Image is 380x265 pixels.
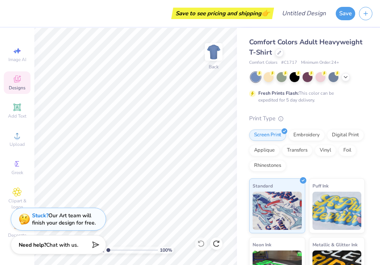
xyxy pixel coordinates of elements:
strong: Fresh Prints Flash: [258,90,299,96]
span: Chat with us. [46,241,78,249]
strong: Stuck? [32,212,48,219]
div: This color can be expedited for 5 day delivery. [258,90,352,103]
span: Comfort Colors Adult Heavyweight T-Shirt [249,37,362,57]
span: Puff Ink [312,182,328,190]
div: Digital Print [327,129,364,141]
span: # C1717 [281,60,297,66]
img: Puff Ink [312,192,362,230]
div: Screen Print [249,129,286,141]
span: Add Text [8,113,26,119]
span: Clipart & logos [4,198,31,210]
span: 100 % [160,247,172,254]
span: Greek [11,170,23,176]
span: Upload [10,141,25,147]
span: Image AI [8,57,26,63]
span: Neon Ink [253,241,271,249]
strong: Need help? [19,241,46,249]
div: Vinyl [315,145,336,156]
span: Comfort Colors [249,60,277,66]
div: Embroidery [288,129,325,141]
div: Our Art team will finish your design for free. [32,212,96,226]
span: Decorate [8,232,26,238]
img: Back [206,44,221,60]
span: Designs [9,85,26,91]
span: Standard [253,182,273,190]
img: Standard [253,192,302,230]
button: Save [336,7,355,20]
span: 👉 [261,8,270,18]
div: Transfers [282,145,312,156]
div: Rhinestones [249,160,286,171]
div: Back [209,63,219,70]
div: Applique [249,145,280,156]
span: Minimum Order: 24 + [301,60,339,66]
div: Foil [338,145,356,156]
input: Untitled Design [276,6,332,21]
div: Print Type [249,114,365,123]
div: Save to see pricing and shipping [173,8,272,19]
span: Metallic & Glitter Ink [312,241,357,249]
